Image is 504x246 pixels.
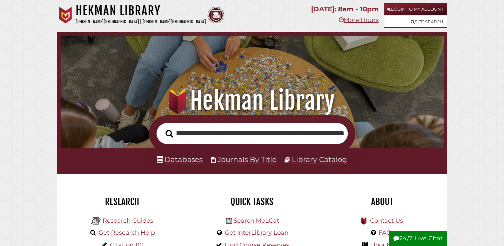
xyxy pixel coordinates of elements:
[384,3,447,15] a: Login to My Account
[162,128,176,140] button: Search
[57,7,74,23] img: Calvin University
[99,229,155,236] a: Get Research Help
[233,217,279,224] a: Search MeLCat
[192,196,312,207] h2: Quick Tasks
[157,155,203,164] a: Databases
[311,3,378,15] p: [DATE]: 8am - 10pm
[76,3,206,18] h1: Hekman Library
[292,155,347,164] a: Library Catalog
[166,129,173,137] i: Search
[103,217,153,224] a: Research Guides
[76,18,206,26] p: [PERSON_NAME][GEOGRAPHIC_DATA] | [PERSON_NAME][GEOGRAPHIC_DATA]
[68,86,436,115] h1: Hekman Library
[225,229,288,236] a: Get InterLibrary Loan
[338,16,378,24] a: More Hours
[226,218,232,224] img: Hekman Library Logo
[370,217,403,224] a: Contact Us
[218,155,276,164] a: Journals By Title
[322,196,442,207] h2: About
[91,216,101,226] img: Hekman Library Logo
[379,229,394,236] a: FAQs
[384,16,447,28] a: Site Search
[208,7,224,23] img: Calvin Theological Seminary
[62,196,182,207] h2: Research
